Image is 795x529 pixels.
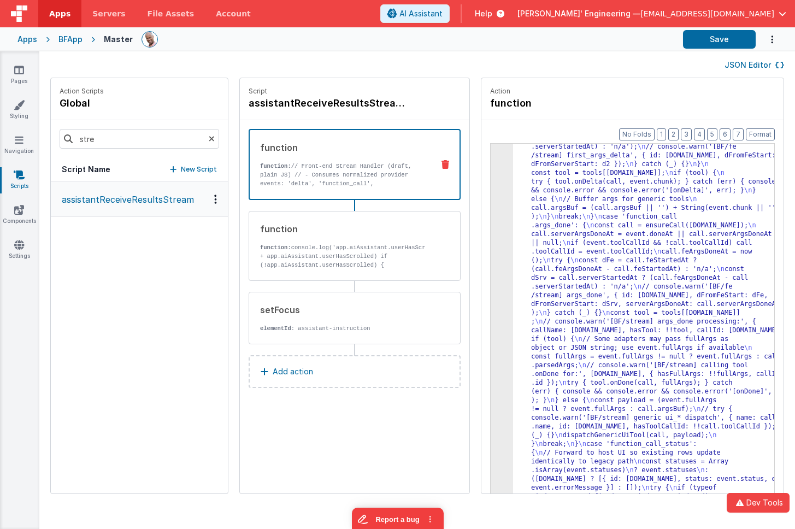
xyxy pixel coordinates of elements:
[640,8,774,19] span: [EMAIL_ADDRESS][DOMAIN_NAME]
[733,128,744,140] button: 7
[475,8,492,19] span: Help
[720,128,731,140] button: 6
[657,128,666,140] button: 1
[51,182,228,217] button: assistantReceiveResultsStream
[60,129,219,149] input: Search scripts
[260,141,425,154] div: function
[60,96,104,111] h4: global
[517,8,640,19] span: [PERSON_NAME]' Engineering —
[707,128,717,140] button: 5
[49,8,70,19] span: Apps
[17,34,37,45] div: Apps
[260,325,291,332] strong: elementId
[260,243,425,296] p: console.log('app.aiAssistant.userHasScrolled:' + app.aiAssistant.userHasScrolled) if (!app.aiAssi...
[142,32,157,47] img: 11ac31fe5dc3d0eff3fbbbf7b26fa6e1
[273,365,313,378] p: Add action
[260,324,425,333] p: : assistant-instruction
[727,493,790,513] button: Dev Tools
[92,8,125,19] span: Servers
[399,8,443,19] span: AI Assistant
[260,303,425,316] div: setFocus
[260,162,425,249] p: // Front-end Stream Handler (draft, plain JS) // - Consumes normalized provider events: 'delta', ...
[208,195,223,204] div: Options
[260,163,291,169] strong: function:
[55,193,194,206] p: assistantReceiveResultsStream
[490,87,775,96] p: Action
[683,30,756,49] button: Save
[170,164,217,175] button: New Script
[668,128,679,140] button: 2
[62,164,110,175] h5: Script Name
[181,164,217,175] p: New Script
[249,96,413,111] h4: assistantReceiveResultsStream
[619,128,655,140] button: No Folds
[58,34,83,45] div: BFApp
[249,355,461,388] button: Add action
[260,244,291,251] strong: function:
[148,8,195,19] span: File Assets
[746,128,775,140] button: Format
[380,4,450,23] button: AI Assistant
[260,222,425,236] div: function
[694,128,705,140] button: 4
[249,87,461,96] p: Script
[756,28,778,51] button: Options
[725,60,784,70] button: JSON Editor
[104,34,133,45] div: Master
[681,128,692,140] button: 3
[60,87,104,96] p: Action Scripts
[490,96,654,111] h4: function
[517,8,786,19] button: [PERSON_NAME]' Engineering — [EMAIL_ADDRESS][DOMAIN_NAME]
